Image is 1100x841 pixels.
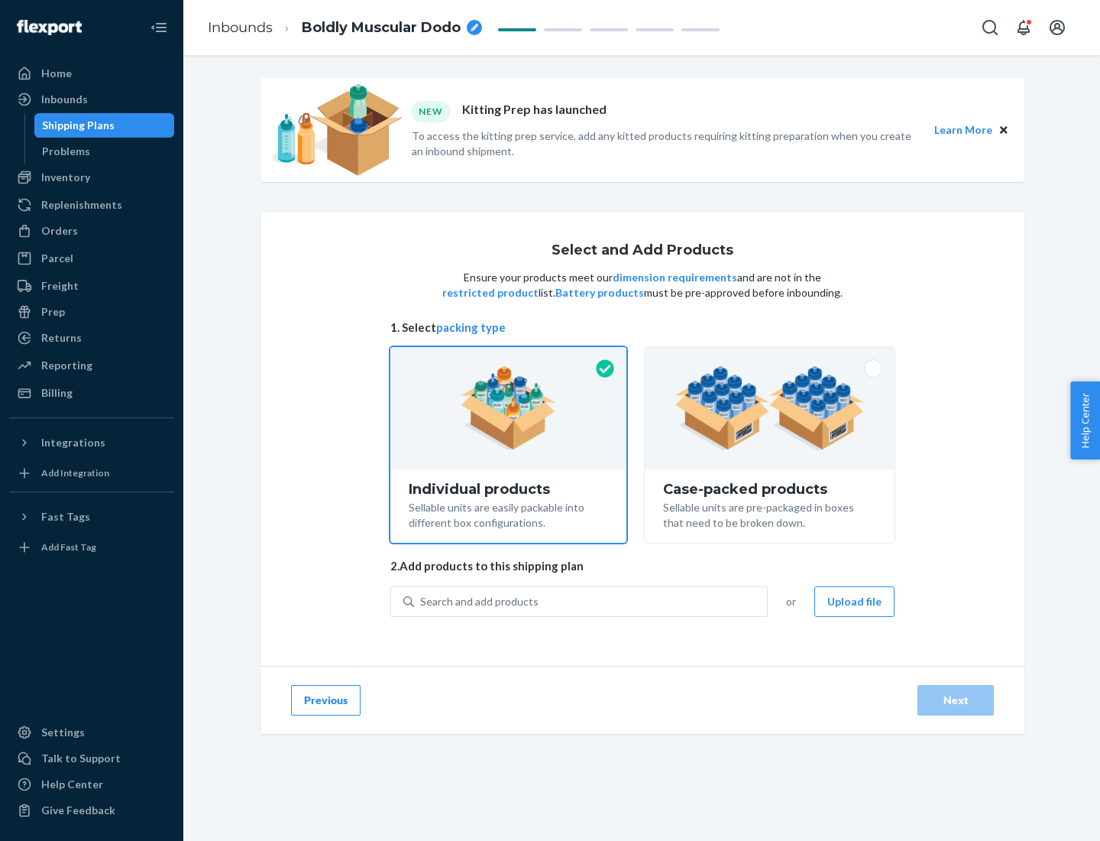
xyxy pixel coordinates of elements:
a: Add Fast Tag [9,535,174,560]
a: Help Center [9,772,174,797]
div: Search and add products [420,594,539,609]
img: individual-pack.facf35554cb0f1810c75b2bd6df2d64e.png [461,366,556,450]
div: Freight [41,278,79,294]
span: 2. Add products to this shipping plan [390,558,895,574]
div: Case-packed products [663,482,876,497]
button: Help Center [1070,382,1100,459]
button: Close Navigation [144,12,174,43]
button: restricted product [442,285,539,300]
div: NEW [412,101,450,122]
button: dimension requirements [613,270,737,285]
img: Flexport logo [17,20,82,35]
span: 1. Select [390,320,895,336]
button: Battery products [555,285,644,300]
a: Talk to Support [9,746,174,771]
a: Inbounds [9,87,174,112]
div: Individual products [409,482,608,497]
p: Kitting Prep has launched [462,101,607,122]
a: Inbounds [208,19,273,36]
a: Problems [34,139,175,164]
a: Settings [9,720,174,745]
div: Home [41,66,72,81]
button: Open account menu [1042,12,1072,43]
h1: Select and Add Products [552,243,733,258]
div: Inventory [41,170,90,185]
div: Add Fast Tag [41,541,96,554]
ol: breadcrumbs [196,5,494,50]
div: Replenishments [41,197,122,213]
button: Learn More [934,122,992,138]
a: Replenishments [9,193,174,217]
div: Prep [41,304,65,320]
a: Add Integration [9,461,174,485]
span: or [786,594,796,609]
div: Sellable units are easily packable into different box configurations. [409,497,608,531]
div: Fast Tags [41,509,90,524]
button: packing type [436,320,506,336]
div: Returns [41,330,82,346]
div: Parcel [41,251,73,266]
button: Open notifications [1008,12,1039,43]
a: Prep [9,300,174,324]
div: Problems [42,144,90,159]
div: Sellable units are pre-packaged in boxes that need to be broken down. [663,497,876,531]
div: Shipping Plans [42,118,115,133]
button: Previous [291,685,361,716]
div: Help Center [41,777,103,792]
a: Shipping Plans [34,113,175,138]
div: Add Integration [41,466,109,479]
div: Reporting [41,358,92,373]
div: Give Feedback [41,803,115,818]
a: Parcel [9,246,174,271]
a: Orders [9,219,174,243]
button: Close [995,122,1012,138]
p: Ensure your products meet our and are not in the list. must be pre-approved before inbounding. [441,270,844,300]
a: Inventory [9,165,174,190]
a: Reporting [9,353,174,378]
a: Returns [9,326,174,350]
div: Next [930,693,981,708]
div: Billing [41,385,73,401]
button: Next [917,685,994,716]
button: Give Feedback [9,798,174,823]
button: Upload file [814,586,895,617]
button: Integrations [9,430,174,455]
div: Talk to Support [41,751,121,766]
img: case-pack.59cecea509d18c883b923b81aeac6d0b.png [675,366,865,450]
a: Billing [9,381,174,405]
button: Open Search Box [975,12,1005,43]
div: Settings [41,725,85,740]
div: Integrations [41,435,105,450]
a: Freight [9,274,174,298]
span: Boldly Muscular Dodo [302,18,461,38]
p: To access the kitting prep service, add any kitted products requiring kitting preparation when yo... [412,128,920,159]
div: Orders [41,223,78,239]
div: Inbounds [41,92,88,107]
button: Fast Tags [9,505,174,529]
a: Home [9,61,174,86]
